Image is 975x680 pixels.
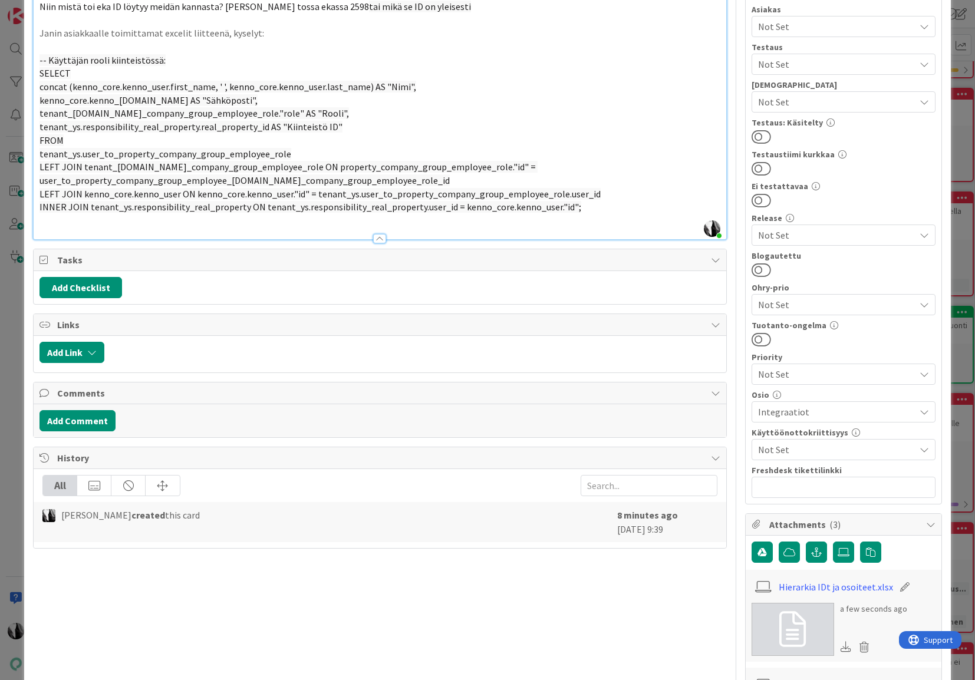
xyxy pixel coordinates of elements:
div: Käyttöönottokriittisyys [752,428,936,437]
span: LEFT JOIN kenno_core.kenno_user ON kenno_core.kenno_user."id" = tenant_ys.user_to_property_compan... [39,188,601,200]
b: created [131,509,165,521]
span: SELECT [39,67,71,79]
button: Add Comment [39,410,116,431]
span: Tasks [57,253,704,267]
span: Not Set [758,443,915,457]
span: Attachments [769,517,920,532]
span: [PERSON_NAME] this card [61,508,200,522]
span: History [57,451,704,465]
div: All [43,476,77,496]
a: Hierarkia IDt ja osoiteet.xlsx [779,580,893,594]
div: Testaus: Käsitelty [752,118,936,127]
span: Not Set [758,19,915,34]
div: Priority [752,353,936,361]
span: Not Set [758,57,915,71]
div: a few seconds ago [840,603,907,615]
span: Links [57,318,704,332]
span: -- Käyttäjän rooli kiinteistössä: [39,54,166,66]
div: Testaustiimi kurkkaa [752,150,936,159]
b: 8 minutes ago [617,509,678,521]
span: Support [25,2,54,16]
div: Freshdesk tikettilinkki [752,466,936,474]
div: Ei testattavaa [752,182,936,190]
span: concat (kenno_core.kenno_user.first_name, ' ', kenno_core.kenno_user.last_name) AS "Nimi", [39,81,416,93]
input: Search... [581,475,717,496]
div: Testaus [752,43,936,51]
span: Not Set [758,228,915,242]
span: tenant_ys.user_to_property_company_group_employee_role [39,148,291,160]
span: LEFT JOIN tenant_[DOMAIN_NAME]_company_group_employee_role ON property_company_group_employee_rol... [39,161,538,186]
div: [DEMOGRAPHIC_DATA] [752,81,936,89]
div: Ohry-prio [752,283,936,292]
span: tenant_[DOMAIN_NAME]_company_group_employee_role."role" AS "Rooli", [39,107,349,119]
div: [DATE] 9:39 [617,508,717,536]
span: kenno_core.kenno_[DOMAIN_NAME] AS "Sähköposti", [39,94,258,106]
span: tai mikä se ID on yleisesti [369,1,471,12]
button: Add Link [39,342,104,363]
span: Niin mistä toi eka ID löytyy meidän kannasta? [PERSON_NAME] tossa ekassa 2598 [39,1,369,12]
div: Tuotanto-ongelma [752,321,936,329]
span: Integraatiot [758,405,915,419]
span: Not Set [758,95,915,109]
span: tenant_ys.responsibility_real_property.real_property_id AS "Kiinteistö ID" [39,121,342,133]
span: Not Set [758,366,909,382]
div: Osio [752,391,936,399]
span: FROM [39,134,64,146]
span: Comments [57,386,704,400]
div: Asiakas [752,5,936,14]
p: Janin asiakkaalle toimittamat excelit liitteenä, kyselyt: [39,27,720,40]
span: Not Set [758,296,909,313]
span: ( 3 ) [829,519,841,530]
div: Blogautettu [752,252,936,260]
span: INNER JOIN tenant_ys.responsibility_real_property ON tenant_ys.responsibility_real_property.user_... [39,201,581,213]
button: Add Checklist [39,277,122,298]
img: KV [42,509,55,522]
img: NJeoDMAkI7olAfcB8apQQuw5P4w6Wbbi.jpg [704,220,720,237]
div: Release [752,214,936,222]
div: Download [840,639,853,655]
